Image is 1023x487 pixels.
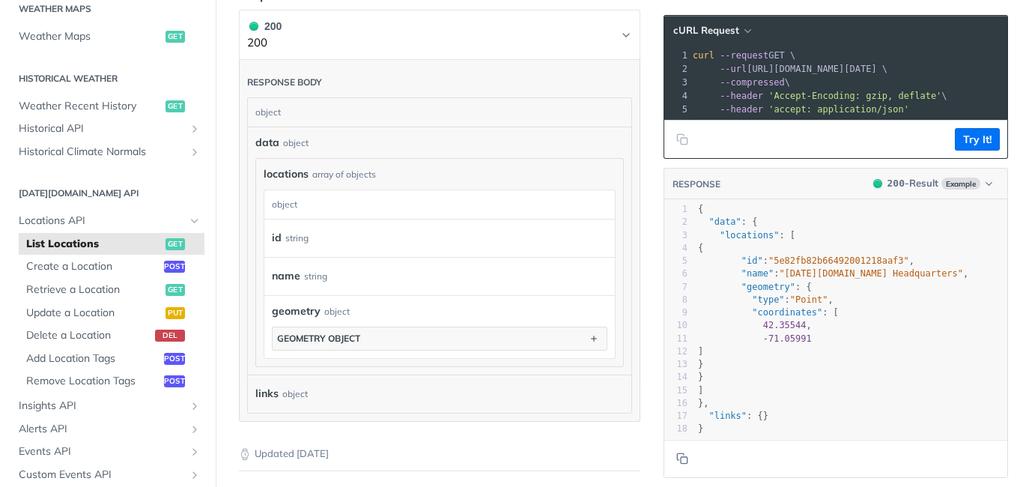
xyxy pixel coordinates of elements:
span: get [166,31,185,43]
span: post [164,375,185,387]
span: curl [693,50,714,61]
span: --request [720,50,768,61]
span: Insights API [19,399,185,414]
button: Show subpages for Alerts API [189,423,201,435]
label: id [272,227,282,249]
a: Historical APIShow subpages for Historical API [11,118,204,140]
span: "Point" [790,294,828,305]
span: [URL][DOMAIN_NAME][DATE] \ [693,64,887,74]
span: } [698,372,703,382]
span: ] [698,346,703,357]
span: geometry [272,303,321,319]
button: Show subpages for Custom Events API [189,469,201,481]
div: geometry object [277,333,360,344]
div: 15 [664,384,687,397]
span: ] [698,385,703,396]
span: 'accept: application/json' [768,104,909,115]
div: 2 [664,216,687,229]
div: 1 [664,203,687,216]
span: cURL Request [673,24,739,37]
span: Locations API [19,214,185,229]
span: - [763,333,768,344]
div: 18 [664,423,687,435]
div: 13 [664,358,687,371]
span: : [ [698,230,795,241]
span: Historical API [19,121,185,136]
span: GET \ [693,50,795,61]
div: 9 [664,306,687,319]
span: Add Location Tags [26,351,160,366]
span: , [698,320,812,330]
span: 200 [873,179,882,188]
span: } [698,423,703,434]
h2: Historical Weather [11,72,204,85]
span: : { [698,217,758,227]
div: 6 [664,267,687,280]
button: Show subpages for Historical API [189,123,201,135]
svg: Chevron [620,29,632,41]
p: Updated [DATE] [239,447,640,462]
div: 16 [664,397,687,410]
div: - Result [887,176,938,191]
a: Add Location Tagspost [19,348,204,370]
div: object [282,383,308,405]
button: 200200-ResultExample [866,176,1000,191]
div: object [283,136,309,150]
span: : , [698,294,834,305]
span: { [698,204,703,214]
div: object [324,305,350,318]
span: 200 [887,178,905,189]
span: : , [698,255,914,266]
span: Delete a Location [26,328,151,343]
span: "coordinates" [752,307,822,318]
a: Delete a Locationdel [19,324,204,347]
div: 17 [664,410,687,423]
span: Custom Events API [19,468,185,483]
a: Weather Mapsget [11,25,204,48]
span: Events API [19,444,185,459]
span: --header [720,91,763,101]
span: "type" [752,294,784,305]
span: : , [698,268,968,279]
div: 4 [664,89,690,103]
button: Copy to clipboard [672,128,693,151]
span: post [164,261,185,273]
div: 1 [664,49,690,62]
span: : {} [698,411,768,421]
div: object [248,98,628,127]
a: Remove Location Tagspost [19,370,204,393]
div: object [264,190,611,219]
span: --compressed [720,77,785,88]
div: string [285,227,309,249]
span: put [166,307,185,319]
span: \ [693,77,790,88]
p: 200 [247,34,282,52]
button: 200 200200 [247,18,632,52]
span: get [166,100,185,112]
span: 200 [249,22,258,31]
div: 5 [664,103,690,116]
button: Try It! [955,128,1000,151]
span: data [255,135,279,151]
a: Locations APIHide subpages for Locations API [11,210,204,232]
div: string [304,265,327,287]
span: Create a Location [26,259,160,274]
a: Update a Locationput [19,302,204,324]
div: 7 [664,281,687,294]
div: 12 [664,345,687,358]
span: 42.35544 [763,320,807,330]
a: Custom Events APIShow subpages for Custom Events API [11,464,204,486]
span: Weather Recent History [19,99,162,114]
h2: Weather Maps [11,2,204,16]
span: del [155,330,185,342]
h2: [DATE][DOMAIN_NAME] API [11,187,204,200]
span: "locations" [720,230,779,241]
span: 'Accept-Encoding: gzip, deflate' [768,91,941,101]
div: 200 [247,18,282,34]
a: Insights APIShow subpages for Insights API [11,395,204,417]
span: "data" [708,217,741,227]
span: "name" [741,268,774,279]
div: array of objects [312,168,376,181]
span: "[DATE][DOMAIN_NAME] Headquarters" [779,268,963,279]
a: Events APIShow subpages for Events API [11,441,204,463]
